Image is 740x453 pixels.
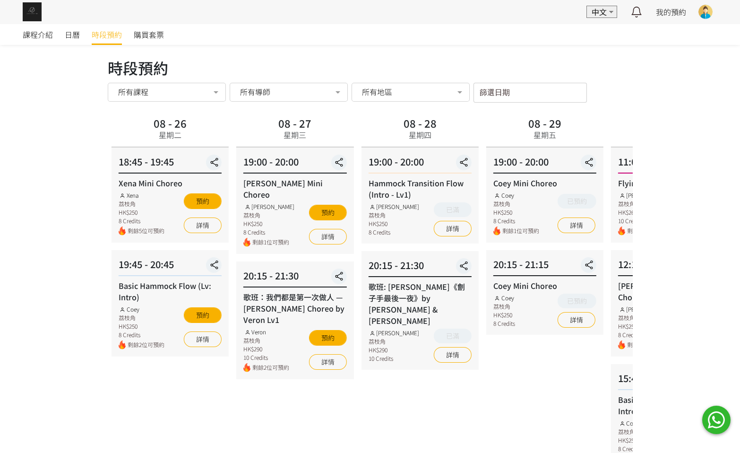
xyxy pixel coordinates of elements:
[23,2,42,21] img: img_61c0148bb0266
[618,257,721,276] div: 12:15 - 13:15
[618,305,669,314] div: [PERSON_NAME]
[108,56,632,79] div: 時段預約
[119,155,222,174] div: 18:45 - 19:45
[493,294,515,302] div: Coey
[618,419,664,427] div: Coey
[184,331,222,347] a: 詳情
[434,202,472,217] button: 已滿
[119,177,222,189] div: Xena Mini Choreo
[369,211,420,219] div: 荔枝角
[493,155,596,174] div: 19:00 - 20:00
[65,29,80,40] span: 日曆
[618,322,669,331] div: HK$250
[434,329,472,343] button: 已滿
[493,217,539,225] div: 8 Credits
[65,24,80,45] a: 日曆
[618,436,664,444] div: HK$250
[493,302,515,311] div: 荔枝角
[618,226,625,235] img: fire.png
[252,363,289,372] span: 剩餘2位可預約
[558,312,595,328] a: 詳情
[618,208,669,217] div: HK$260
[243,177,346,200] div: [PERSON_NAME] Mini Choreo
[409,129,431,140] div: 星期四
[243,336,289,345] div: 荔枝角
[119,200,164,208] div: 荔枝角
[309,229,347,244] a: 詳情
[243,211,294,219] div: 荔枝角
[119,217,164,225] div: 8 Credits
[243,228,294,236] div: 8 Credits
[119,191,164,200] div: Xena
[434,347,472,363] a: 詳情
[473,83,587,103] input: 篩選日期
[243,238,250,247] img: fire.png
[558,218,595,233] a: 詳情
[434,221,472,236] a: 詳情
[618,427,664,436] div: 荔枝角
[369,329,420,337] div: [PERSON_NAME]
[618,340,625,349] img: fire.png
[119,340,126,349] img: fire.png
[404,118,437,128] div: 08 - 28
[119,257,222,276] div: 19:45 - 20:45
[369,202,420,211] div: [PERSON_NAME]
[618,200,669,208] div: 荔枝角
[618,280,721,303] div: [PERSON_NAME] Mini Choreo
[369,177,472,200] div: Hammock Transition Flow (Intro - Lv1)
[493,191,539,200] div: Coey
[243,155,346,174] div: 19:00 - 20:00
[243,353,289,362] div: 10 Credits
[369,155,472,174] div: 19:00 - 20:00
[558,194,596,209] button: 已預約
[92,24,122,45] a: 時段預約
[493,226,500,235] img: fire.png
[369,346,420,354] div: HK$290
[278,118,311,128] div: 08 - 27
[309,330,347,346] button: 預約
[618,314,669,322] div: 荔枝角
[118,87,148,96] span: 所有課程
[309,205,347,220] button: 預約
[119,226,126,235] img: fire.png
[627,226,669,235] span: 剩餘3位可預約
[119,305,164,314] div: Coey
[369,228,420,236] div: 8 Credits
[656,6,686,17] a: 我的預約
[119,322,164,331] div: HK$250
[493,311,515,319] div: HK$250
[309,354,347,370] a: 詳情
[134,29,164,40] span: 購買套票
[493,319,515,328] div: 8 Credits
[369,258,472,277] div: 20:15 - 21:30
[243,219,294,228] div: HK$250
[369,281,472,326] div: 歌班: [PERSON_NAME]《劊子手最後一夜》by [PERSON_NAME] & [PERSON_NAME]
[243,328,289,336] div: Veron
[618,217,669,225] div: 10 Credits
[128,340,164,349] span: 剩餘2位可預約
[627,340,669,349] span: 剩餘8位可預約
[369,354,420,363] div: 10 Credits
[252,238,294,247] span: 剩餘1位可預約
[493,208,539,217] div: HK$250
[119,280,222,303] div: Basic Hammock Flow (Lv: Intro)
[502,226,539,235] span: 剩餘1位可預約
[243,291,346,325] div: 歌班：我們都是第一次做人 — [PERSON_NAME] Choreo by Veron Lv1
[618,444,664,453] div: 8 Credits
[134,24,164,45] a: 購買套票
[243,363,250,372] img: fire.png
[558,294,596,308] button: 已預約
[618,191,669,200] div: [PERSON_NAME]
[618,177,721,189] div: Flying Pole Workshop
[184,218,222,233] a: 詳情
[369,337,420,346] div: 荔枝角
[119,208,164,217] div: HK$250
[154,118,187,128] div: 08 - 26
[240,87,270,96] span: 所有導師
[184,193,222,209] button: 預約
[184,307,222,323] button: 預約
[493,177,596,189] div: Coey Mini Choreo
[493,200,539,208] div: 荔枝角
[618,371,721,390] div: 15:45 - 16:45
